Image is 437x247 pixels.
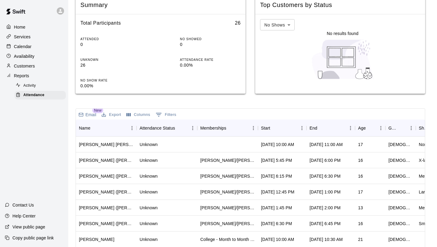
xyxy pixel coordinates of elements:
[388,173,413,179] div: Male
[261,141,294,148] div: Aug 14, 2025, 10:00 AM
[180,37,241,41] p: NO SHOWED
[310,173,340,179] div: Aug 14, 2025, 6:30 PM
[180,41,241,48] p: 0
[80,62,141,68] p: 26
[355,120,385,137] div: Age
[358,173,363,179] div: 16
[407,123,416,133] button: Menu
[80,41,141,48] p: 0
[388,236,413,242] div: Male
[388,157,413,163] div: Male
[140,221,158,227] div: Unknown
[80,1,241,9] span: Summary
[15,81,68,90] a: Activity
[261,236,294,242] div: Aug 14, 2025, 10:00 AM
[358,189,363,195] div: 17
[358,236,363,242] div: 21
[80,83,141,89] p: 0.00%
[200,221,255,227] div: Todd/Brad - Month to Month Membership - 2x per week
[258,120,307,137] div: Start
[5,23,63,32] div: Home
[12,235,54,241] p: Copy public page link
[154,110,178,120] button: Show filters
[385,120,416,137] div: Gender
[14,63,35,69] p: Customers
[127,123,137,133] button: Menu
[5,71,63,80] a: Reports
[80,37,141,41] p: ATTENDED
[388,205,413,211] div: Male
[197,120,258,137] div: Memberships
[80,57,141,62] p: UNKNOWN
[226,124,235,132] button: Sort
[388,189,413,195] div: Male
[419,173,434,179] div: Medium
[358,141,363,148] div: 17
[188,123,197,133] button: Menu
[327,30,358,37] p: No results found
[180,62,241,68] p: 0.00%
[419,221,430,227] div: Small
[260,19,295,30] div: No Shows
[310,157,340,163] div: Aug 14, 2025, 6:00 PM
[419,120,429,137] div: Shirt Size
[376,123,385,133] button: Menu
[310,120,317,137] div: End
[79,141,134,148] div: Jackson Lodgek (Karl Lodgek)
[140,236,158,242] div: Unknown
[200,173,255,179] div: Todd/Brad - Full Year Member Unlimited
[419,205,434,211] div: Medium
[261,221,292,227] div: Aug 14, 2025, 6:30 PM
[140,173,158,179] div: Unknown
[270,124,279,132] button: Sort
[310,236,343,242] div: Aug 14, 2025, 10:30 AM
[346,123,355,133] button: Menu
[310,141,343,148] div: Aug 14, 2025, 11:00 AM
[76,120,137,137] div: Name
[80,19,121,27] h6: Total Participants
[419,189,430,195] div: Large
[309,37,377,82] img: Nothing to see here
[23,92,44,98] span: Attendance
[15,90,68,100] a: Attendance
[366,124,374,132] button: Sort
[79,120,90,137] div: Name
[14,73,29,79] p: Reports
[310,189,340,195] div: Aug 14, 2025, 1:00 PM
[310,205,340,211] div: Aug 14, 2025, 2:00 PM
[140,141,158,148] div: Unknown
[140,205,158,211] div: Unknown
[261,157,292,163] div: Aug 14, 2025, 5:45 PM
[261,189,294,195] div: Aug 14, 2025, 12:45 PM
[79,205,134,211] div: Rocco Palumbo (Anthony Palumbo)
[5,61,63,71] a: Customers
[15,82,66,90] div: Activity
[261,120,270,137] div: Start
[140,189,158,195] div: Unknown
[125,110,152,120] button: Select columns
[235,19,241,27] h6: 26
[358,157,363,163] div: 16
[12,224,45,230] p: View public page
[5,32,63,41] a: Services
[79,173,134,179] div: Max Koller (Keith Koller)
[14,43,32,50] p: Calendar
[261,205,292,211] div: Aug 14, 2025, 1:45 PM
[86,112,97,118] p: Email
[100,110,123,120] button: Export
[200,120,226,137] div: Memberships
[79,221,134,227] div: Victor Prignano (Karen Prignano)
[200,236,255,242] div: College - Month to Month Membership
[388,120,398,137] div: Gender
[137,120,197,137] div: Attendance Status
[5,52,63,61] div: Availability
[14,53,35,59] p: Availability
[79,236,114,242] div: Christopher Langsdorf
[249,123,258,133] button: Menu
[92,108,103,113] span: New
[358,221,363,227] div: 16
[12,202,34,208] p: Contact Us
